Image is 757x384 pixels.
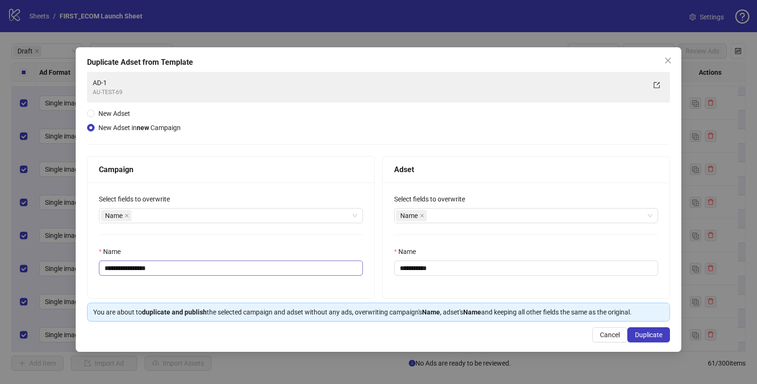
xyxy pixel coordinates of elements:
span: close [664,57,672,64]
strong: Name [422,308,440,316]
strong: new [137,124,149,131]
span: close [124,213,129,218]
span: New Adset [98,110,130,117]
label: Name [99,246,127,257]
label: Name [394,246,422,257]
div: AD-1 [93,78,645,88]
div: Campaign [99,164,363,175]
span: close [420,213,424,218]
span: export [653,82,660,88]
div: Adset [394,164,658,175]
strong: Name [463,308,481,316]
input: Name [394,261,658,276]
span: Name [400,210,418,221]
div: AU-TEST-69 [93,88,645,97]
button: Close [660,53,676,68]
span: Name [396,210,427,221]
span: Name [101,210,132,221]
span: Cancel [600,331,620,339]
span: Name [105,210,123,221]
label: Select fields to overwrite [394,194,471,204]
div: You are about to the selected campaign and adset without any ads, overwriting campaign's , adset'... [93,307,664,317]
span: Duplicate [635,331,662,339]
div: Duplicate Adset from Template [87,57,670,68]
button: Duplicate [627,327,670,342]
strong: duplicate and publish [142,308,207,316]
input: Name [99,261,363,276]
label: Select fields to overwrite [99,194,176,204]
span: New Adset in Campaign [98,124,181,131]
button: Cancel [592,327,627,342]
